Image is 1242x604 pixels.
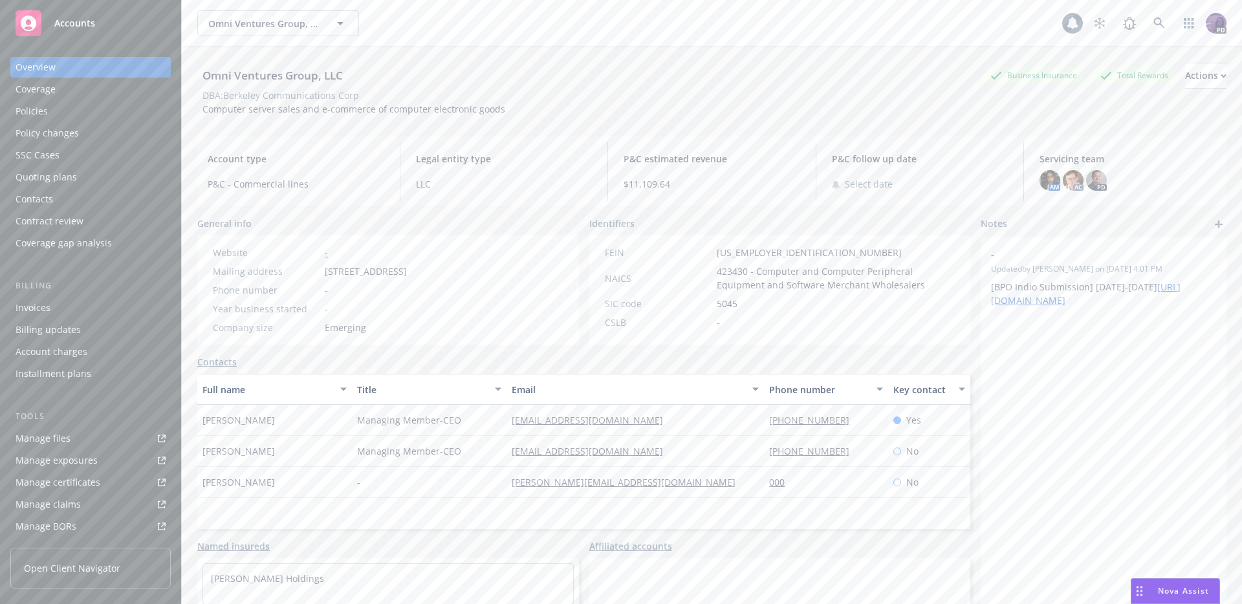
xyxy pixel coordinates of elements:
[981,237,1226,318] div: -Updatedby [PERSON_NAME] on [DATE] 4:01 PM[BPO Indio Submission] [DATE]-[DATE][URL][DOMAIN_NAME]
[197,539,270,553] a: Named insureds
[1040,170,1060,191] img: photo
[202,413,275,427] span: [PERSON_NAME]
[1117,10,1142,36] a: Report a Bug
[325,246,328,259] a: -
[16,233,112,253] div: Coverage gap analysis
[624,152,800,166] span: P&C estimated revenue
[197,67,348,84] div: Omni Ventures Group, LLC
[208,152,384,166] span: Account type
[507,374,764,405] button: Email
[16,428,71,449] div: Manage files
[16,123,79,144] div: Policy changes
[10,363,171,384] a: Installment plans
[10,211,171,232] a: Contract review
[357,444,461,458] span: Managing Member-CEO
[1206,13,1226,34] img: photo
[202,383,332,396] div: Full name
[888,374,970,405] button: Key contact
[16,145,60,166] div: SSC Cases
[1185,63,1226,89] button: Actions
[10,79,171,100] a: Coverage
[1094,67,1175,83] div: Total Rewards
[512,476,746,488] a: [PERSON_NAME][EMAIL_ADDRESS][DOMAIN_NAME]
[213,321,320,334] div: Company size
[213,302,320,316] div: Year business started
[16,516,76,537] div: Manage BORs
[16,363,91,384] div: Installment plans
[1086,170,1107,191] img: photo
[416,152,593,166] span: Legal entity type
[1158,585,1209,596] span: Nova Assist
[764,374,888,405] button: Phone number
[906,413,921,427] span: Yes
[832,152,1008,166] span: P&C follow up date
[10,279,171,292] div: Billing
[197,10,359,36] button: Omni Ventures Group, LLC
[202,475,275,489] span: [PERSON_NAME]
[605,316,712,329] div: CSLB
[589,217,635,230] span: Identifiers
[991,248,1182,261] span: -
[24,561,120,575] span: Open Client Navigator
[991,263,1216,275] span: Updated by [PERSON_NAME] on [DATE] 4:01 PM
[416,177,593,191] span: LLC
[10,428,171,449] a: Manage files
[605,246,712,259] div: FEIN
[769,445,860,457] a: [PHONE_NUMBER]
[197,217,252,230] span: General info
[10,341,171,362] a: Account charges
[357,413,461,427] span: Managing Member-CEO
[16,57,56,78] div: Overview
[16,472,100,493] div: Manage certificates
[10,101,171,122] a: Policies
[769,476,795,488] a: 000
[717,316,720,329] span: -
[1063,170,1084,191] img: photo
[16,189,53,210] div: Contacts
[16,211,83,232] div: Contract review
[589,539,672,553] a: Affiliated accounts
[10,189,171,210] a: Contacts
[1131,579,1148,603] div: Drag to move
[325,264,407,278] span: [STREET_ADDRESS]
[1131,578,1220,604] button: Nova Assist
[769,414,860,426] a: [PHONE_NUMBER]
[717,297,737,310] span: 5045
[357,475,360,489] span: -
[10,145,171,166] a: SSC Cases
[10,410,171,423] div: Tools
[325,321,366,334] span: Emerging
[213,283,320,297] div: Phone number
[1176,10,1202,36] a: Switch app
[10,472,171,493] a: Manage certificates
[1185,63,1226,88] div: Actions
[16,341,87,362] div: Account charges
[10,57,171,78] a: Overview
[202,89,359,102] div: DBA: Berkeley Communications Corp
[717,246,902,259] span: [US_EMPLOYER_IDENTIFICATION_NUMBER]
[10,297,171,318] a: Invoices
[605,297,712,310] div: SIC code
[208,17,320,30] span: Omni Ventures Group, LLC
[512,445,673,457] a: [EMAIL_ADDRESS][DOMAIN_NAME]
[357,383,487,396] div: Title
[211,572,324,585] a: [PERSON_NAME] Holdings
[512,414,673,426] a: [EMAIL_ADDRESS][DOMAIN_NAME]
[10,5,171,41] a: Accounts
[10,233,171,253] a: Coverage gap analysis
[10,167,171,188] a: Quoting plans
[213,246,320,259] div: Website
[197,355,237,369] a: Contacts
[352,374,507,405] button: Title
[16,450,98,471] div: Manage exposures
[325,283,328,297] span: -
[991,280,1216,307] p: [BPO Indio Submission] [DATE]-[DATE]
[512,383,745,396] div: Email
[16,79,56,100] div: Coverage
[10,450,171,471] span: Manage exposures
[981,217,1007,232] span: Notes
[769,383,868,396] div: Phone number
[213,264,320,278] div: Mailing address
[16,167,77,188] div: Quoting plans
[10,123,171,144] a: Policy changes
